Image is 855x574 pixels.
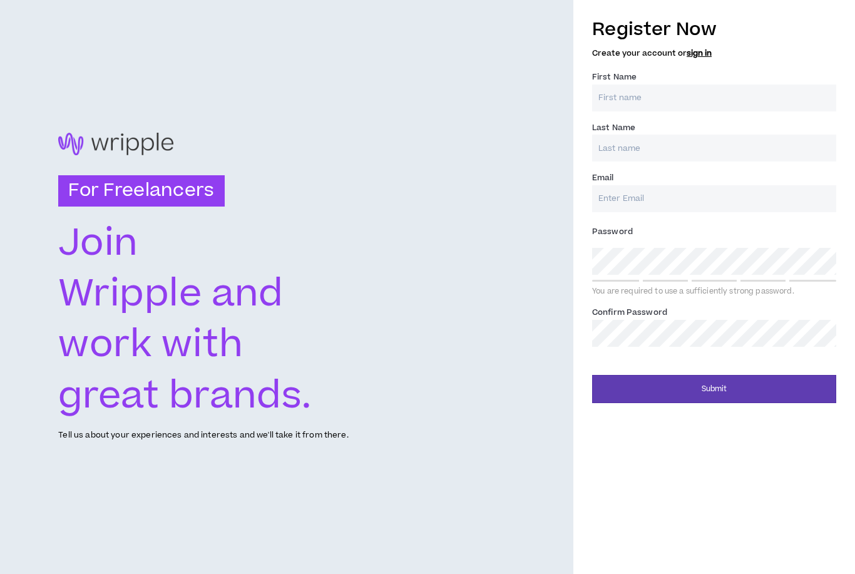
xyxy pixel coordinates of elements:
[58,268,284,320] text: Wripple and
[592,135,836,161] input: Last name
[592,302,667,322] label: Confirm Password
[592,49,836,58] h5: Create your account or
[58,429,348,441] p: Tell us about your experiences and interests and we'll take it from there.
[592,85,836,111] input: First name
[592,118,635,138] label: Last Name
[592,67,637,87] label: First Name
[592,185,836,212] input: Enter Email
[592,226,633,237] span: Password
[58,319,243,371] text: work with
[58,175,224,207] h3: For Freelancers
[592,16,836,43] h3: Register Now
[58,370,312,423] text: great brands.
[592,168,614,188] label: Email
[58,217,138,270] text: Join
[592,287,836,297] div: You are required to use a sufficiently strong password.
[592,375,836,403] button: Submit
[687,48,712,59] a: sign in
